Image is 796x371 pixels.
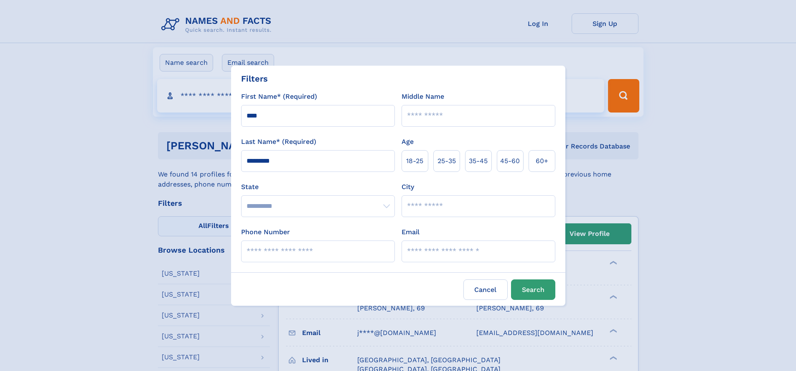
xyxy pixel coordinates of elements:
label: Middle Name [402,92,444,102]
label: State [241,182,395,192]
label: City [402,182,414,192]
label: Last Name* (Required) [241,137,316,147]
label: Email [402,227,420,237]
span: 60+ [536,156,548,166]
label: Cancel [463,279,508,300]
div: Filters [241,72,268,85]
span: 25‑35 [437,156,456,166]
span: 18‑25 [406,156,423,166]
label: Phone Number [241,227,290,237]
button: Search [511,279,555,300]
label: Age [402,137,414,147]
label: First Name* (Required) [241,92,317,102]
span: 35‑45 [469,156,488,166]
span: 45‑60 [500,156,520,166]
